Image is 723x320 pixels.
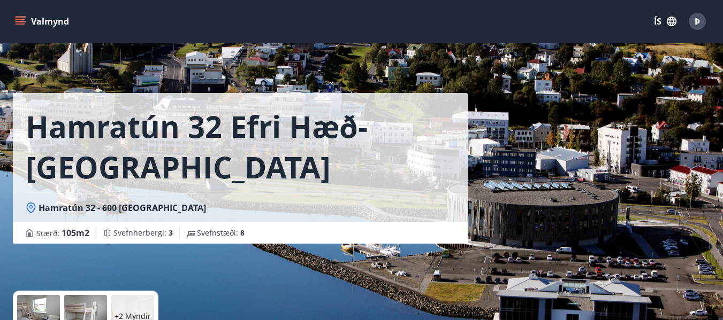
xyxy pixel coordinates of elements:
h1: Hamratún 32 efri hæð- [GEOGRAPHIC_DATA] [26,106,455,187]
span: Svefnstæði : [197,228,245,238]
button: ÍS [648,12,682,31]
span: 8 [240,228,245,238]
button: menu [13,12,73,31]
span: Stærð : [36,227,89,239]
button: Þ [684,9,710,34]
span: Hamratún 32 - 600 [GEOGRAPHIC_DATA] [39,202,206,214]
span: 3 [169,228,173,238]
span: 105 m2 [62,227,89,239]
span: Svefnherbergi : [113,228,173,238]
span: Þ [695,15,700,27]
